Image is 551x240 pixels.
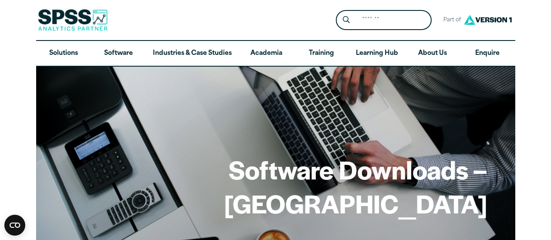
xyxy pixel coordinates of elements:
h1: Software Downloads – [GEOGRAPHIC_DATA] [64,152,487,220]
span: Part of [439,14,462,27]
a: Software [91,41,146,66]
a: Training [294,41,348,66]
img: SPSS Analytics Partner [38,9,108,31]
a: Learning Hub [349,41,405,66]
form: Site Header Search Form [336,10,432,30]
button: Open CMP widget [4,215,25,236]
a: Solutions [36,41,91,66]
a: Industries & Case Studies [146,41,239,66]
button: Search magnifying glass icon [338,12,354,28]
svg: Search magnifying glass icon [343,16,350,24]
a: About Us [405,41,460,66]
nav: Desktop version of site main menu [36,41,515,66]
a: Academia [239,41,294,66]
img: Version1 Logo [462,12,514,28]
a: Enquire [460,41,515,66]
